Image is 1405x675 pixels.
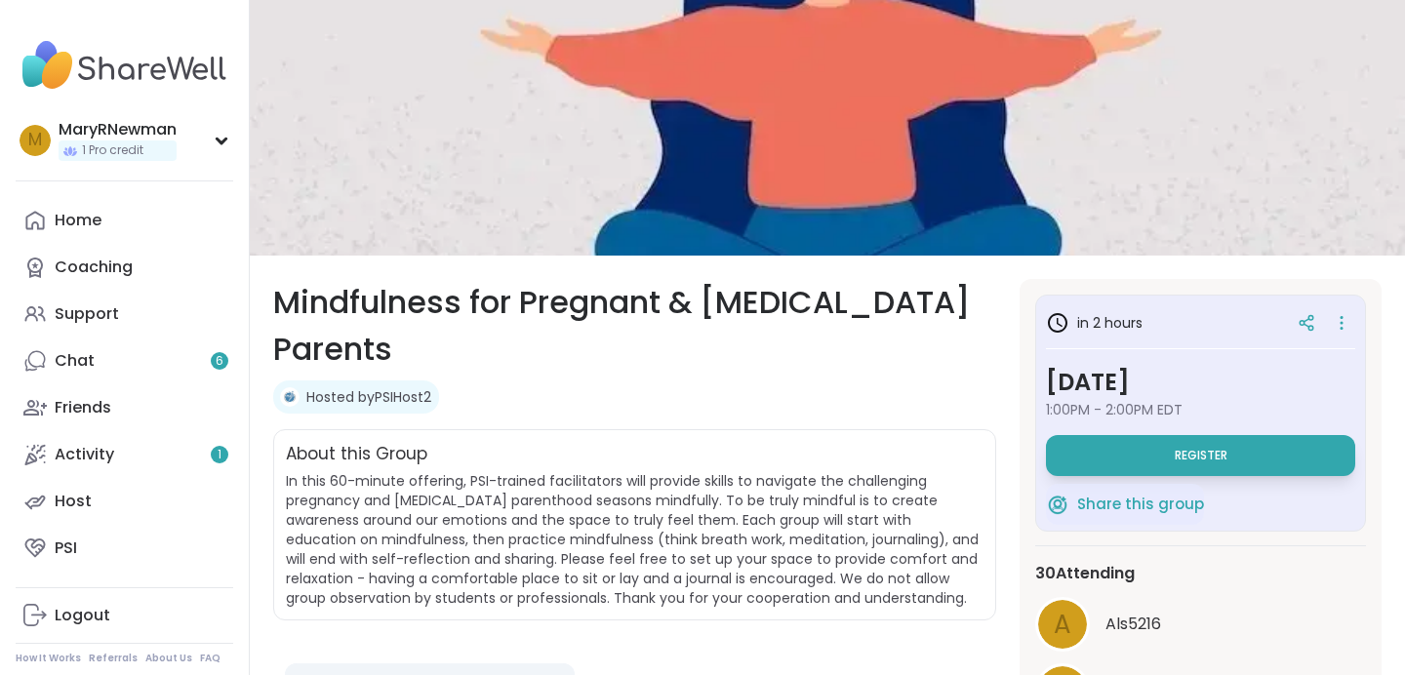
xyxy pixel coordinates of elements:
[16,525,233,572] a: PSI
[16,652,81,665] a: How It Works
[216,353,223,370] span: 6
[55,491,92,512] div: Host
[218,447,221,463] span: 1
[55,605,110,626] div: Logout
[55,303,119,325] div: Support
[16,197,233,244] a: Home
[16,592,233,639] a: Logout
[16,291,233,337] a: Support
[55,257,133,278] div: Coaching
[1105,613,1161,636] span: Als5216
[1046,365,1355,400] h3: [DATE]
[280,387,300,407] img: PSIHost2
[273,279,996,373] h1: Mindfulness for Pregnant & [MEDICAL_DATA] Parents
[55,210,101,231] div: Home
[1175,448,1227,463] span: Register
[59,119,177,140] div: MaryRNewman
[16,244,233,291] a: Coaching
[306,387,431,407] a: Hosted byPSIHost2
[16,431,233,478] a: Activity1
[55,444,114,465] div: Activity
[55,537,77,559] div: PSI
[16,384,233,431] a: Friends
[28,128,42,153] span: M
[1046,400,1355,419] span: 1:00PM - 2:00PM EDT
[16,31,233,99] img: ShareWell Nav Logo
[200,652,221,665] a: FAQ
[1054,606,1071,644] span: A
[1046,484,1204,525] button: Share this group
[1046,435,1355,476] button: Register
[55,350,95,372] div: Chat
[1077,494,1204,516] span: Share this group
[1046,493,1069,516] img: ShareWell Logomark
[16,478,233,525] a: Host
[1046,311,1143,335] h3: in 2 hours
[55,397,111,418] div: Friends
[286,442,427,467] h2: About this Group
[1035,597,1366,652] a: AAls5216
[286,471,979,608] span: In this 60-minute offering, PSI-trained facilitators will provide skills to navigate the challeng...
[82,142,143,159] span: 1 Pro credit
[89,652,138,665] a: Referrals
[1035,562,1135,585] span: 30 Attending
[16,337,233,384] a: Chat6
[145,652,192,665] a: About Us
